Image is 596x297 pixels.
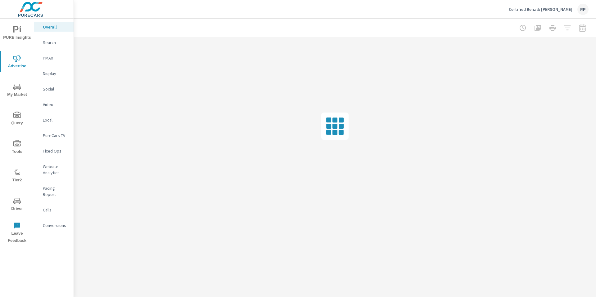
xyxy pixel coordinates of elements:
span: Driver [2,197,32,212]
div: Calls [34,205,74,215]
div: PureCars TV [34,131,74,140]
p: Calls [43,207,69,213]
div: Video [34,100,74,109]
p: Video [43,101,69,108]
span: My Market [2,83,32,98]
div: Local [34,115,74,125]
p: Certified Benz & [PERSON_NAME] [509,7,572,12]
span: PURE Insights [2,26,32,41]
div: nav menu [0,19,34,247]
p: Fixed Ops [43,148,69,154]
p: PMAX [43,55,69,61]
div: Overall [34,22,74,32]
p: Local [43,117,69,123]
span: Query [2,112,32,127]
div: RP [577,4,589,15]
span: Tier2 [2,169,32,184]
p: Conversions [43,222,69,228]
p: Pacing Report [43,185,69,197]
div: Display [34,69,74,78]
p: Search [43,39,69,46]
div: Fixed Ops [34,146,74,156]
span: Tools [2,140,32,155]
div: Website Analytics [34,162,74,177]
p: Social [43,86,69,92]
div: Social [34,84,74,94]
p: Display [43,70,69,77]
div: PMAX [34,53,74,63]
div: Search [34,38,74,47]
div: Conversions [34,221,74,230]
span: Advertise [2,55,32,70]
p: Overall [43,24,69,30]
p: PureCars TV [43,132,69,139]
p: Website Analytics [43,163,69,176]
span: Leave Feedback [2,222,32,244]
div: Pacing Report [34,184,74,199]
